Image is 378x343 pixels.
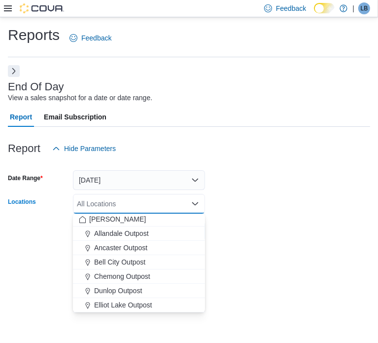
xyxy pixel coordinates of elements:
span: Feedback [276,3,306,13]
img: Cova [20,3,64,13]
button: Ancaster Outpost [73,241,205,255]
span: LB [361,2,368,14]
button: [DATE] [73,170,205,190]
span: Hide Parameters [64,144,116,153]
span: [PERSON_NAME] [89,214,146,224]
span: Email Subscription [44,107,106,127]
span: Allandale Outpost [94,229,149,238]
h3: Report [8,143,40,154]
button: Close list of options [191,200,199,208]
span: Ancaster Outpost [94,243,147,253]
button: Dunlop Outpost [73,284,205,298]
span: Bell City Outpost [94,257,145,267]
button: Hide Parameters [48,139,120,158]
span: Elliot Lake Outpost [94,300,152,310]
span: Dark Mode [314,13,314,14]
button: Elliot Lake Outpost [73,298,205,312]
button: Bell City Outpost [73,255,205,269]
h3: End Of Day [8,81,64,93]
button: Chemong Outpost [73,269,205,284]
a: Feedback [66,28,115,48]
label: Date Range [8,174,43,182]
span: Chemong Outpost [94,271,150,281]
span: Dunlop Outpost [94,286,142,296]
button: [PERSON_NAME] [73,212,205,227]
div: View a sales snapshot for a date or date range. [8,93,152,103]
label: Locations [8,198,36,206]
span: Report [10,107,32,127]
button: Next [8,65,20,77]
div: Laura Burns [358,2,370,14]
button: Allandale Outpost [73,227,205,241]
input: Dark Mode [314,3,335,13]
p: | [352,2,354,14]
h1: Reports [8,25,60,45]
span: Feedback [81,33,111,43]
